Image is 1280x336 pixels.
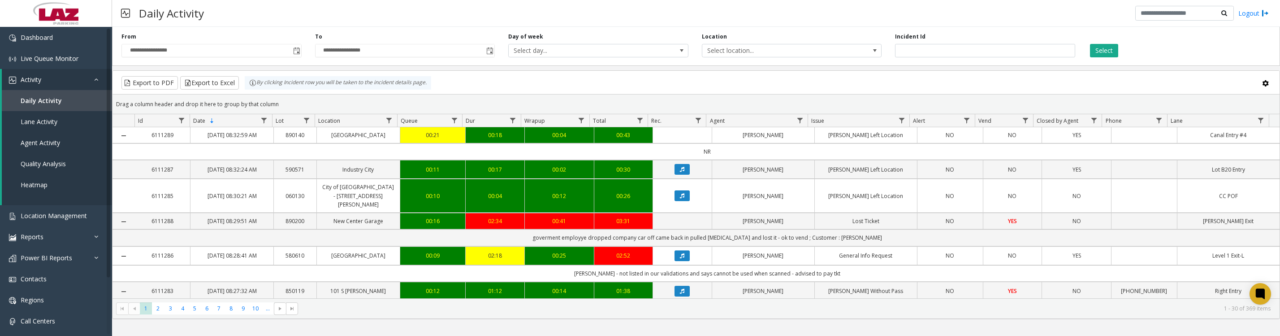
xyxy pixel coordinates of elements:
[21,54,78,63] span: Live Queue Monitor
[322,165,394,174] a: Industry City
[9,234,16,241] img: 'icon'
[301,114,313,126] a: Lot Filter Menu
[600,165,648,174] a: 00:30
[1255,114,1267,126] a: Lane Filter Menu
[121,76,178,90] button: Export to PDF
[9,318,16,325] img: 'icon'
[112,114,1280,298] div: Data table
[634,114,646,126] a: Total Filter Menu
[258,114,270,126] a: Date Filter Menu
[530,287,588,295] a: 00:14
[21,138,60,147] span: Agent Activity
[471,192,519,200] div: 00:04
[21,96,62,105] span: Daily Activity
[140,287,185,295] a: 6111283
[1072,192,1081,200] span: NO
[9,255,16,262] img: 'icon'
[21,296,44,304] span: Regions
[651,117,662,125] span: Rec.
[820,165,912,174] a: [PERSON_NAME] Left Location
[923,217,977,225] a: NO
[820,217,912,225] a: Lost Ticket
[9,213,16,220] img: 'icon'
[710,117,725,125] span: Agent
[138,117,143,125] span: Id
[913,117,925,125] span: Alert
[322,217,394,225] a: New Center Garage
[989,251,1037,260] a: NO
[1008,217,1017,225] span: YES
[406,287,460,295] a: 00:12
[322,131,394,139] a: [GEOGRAPHIC_DATA]
[208,117,216,125] span: Sortable
[600,287,648,295] a: 01:38
[484,44,494,57] span: Toggle popup
[201,302,213,314] span: Page 6
[1106,117,1122,125] span: Phone
[1072,287,1081,295] span: NO
[315,33,322,41] label: To
[718,251,809,260] a: [PERSON_NAME]
[112,132,135,139] a: Collapse Details
[1008,192,1016,200] span: NO
[401,117,418,125] span: Queue
[702,33,727,41] label: Location
[600,217,648,225] a: 03:31
[164,302,177,314] span: Page 3
[718,192,809,200] a: [PERSON_NAME]
[1262,9,1269,18] img: logout
[383,114,395,126] a: Location Filter Menu
[322,251,394,260] a: [GEOGRAPHIC_DATA]
[600,251,648,260] div: 02:52
[718,217,809,225] a: [PERSON_NAME]
[140,217,185,225] a: 6111288
[1047,287,1106,295] a: NO
[820,192,912,200] a: [PERSON_NAME] Left Location
[406,251,460,260] a: 00:09
[506,114,519,126] a: Dur Filter Menu
[196,251,268,260] a: [DATE] 08:28:41 AM
[923,131,977,139] a: NO
[245,76,431,90] div: By clicking Incident row you will be taken to the incident details page.
[140,192,185,200] a: 6111285
[448,114,460,126] a: Queue Filter Menu
[692,114,704,126] a: Rec. Filter Menu
[180,76,239,90] button: Export to Excel
[322,287,394,295] a: 101 S [PERSON_NAME]
[1072,131,1081,139] span: YES
[262,302,274,314] span: Page 11
[471,287,519,295] a: 01:12
[923,251,977,260] a: NO
[471,131,519,139] a: 00:18
[193,117,205,125] span: Date
[718,165,809,174] a: [PERSON_NAME]
[1008,287,1017,295] span: YES
[121,33,136,41] label: From
[989,217,1037,225] a: YES
[471,217,519,225] a: 02:34
[135,265,1280,282] td: [PERSON_NAME] - not listed in our validations and says cannot be used when scanned - advised to p...
[289,305,296,312] span: Go to the last page
[9,56,16,63] img: 'icon'
[508,33,543,41] label: Day of week
[1072,252,1081,259] span: YES
[575,114,588,126] a: Wrapup Filter Menu
[134,2,208,24] h3: Daily Activity
[2,153,112,174] a: Quality Analysis
[530,131,588,139] div: 00:04
[21,233,43,241] span: Reports
[196,217,268,225] a: [DATE] 08:29:51 AM
[406,192,460,200] div: 00:10
[225,302,237,314] span: Page 8
[250,302,262,314] span: Page 10
[702,44,846,57] span: Select location...
[406,165,460,174] div: 00:11
[471,251,519,260] a: 02:18
[530,217,588,225] div: 00:41
[140,251,185,260] a: 6111286
[989,287,1037,295] a: YES
[1153,114,1165,126] a: Phone Filter Menu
